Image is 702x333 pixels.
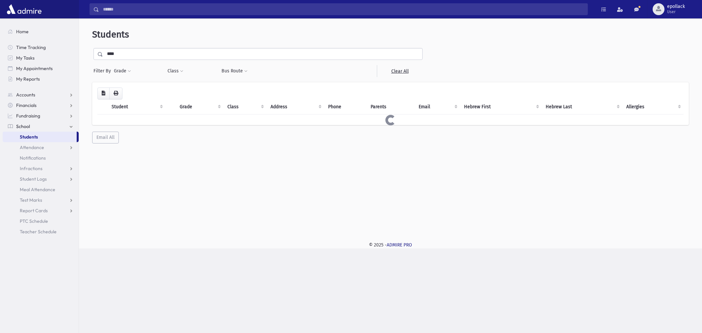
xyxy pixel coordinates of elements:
span: My Appointments [16,65,53,71]
a: Clear All [377,65,423,77]
span: My Tasks [16,55,35,61]
a: Infractions [3,163,79,174]
span: Meal Attendance [20,187,55,192]
input: Search [99,3,587,15]
span: Infractions [20,166,42,171]
a: My Tasks [3,53,79,63]
img: AdmirePro [5,3,43,16]
a: Meal Attendance [3,184,79,195]
th: Address [267,99,325,115]
button: Bus Route [221,65,248,77]
a: My Reports [3,74,79,84]
a: Teacher Schedule [3,226,79,237]
a: Fundraising [3,111,79,121]
a: Time Tracking [3,42,79,53]
span: Financials [16,102,37,108]
span: Test Marks [20,197,42,203]
a: Test Marks [3,195,79,205]
th: Phone [324,99,366,115]
a: My Appointments [3,63,79,74]
span: Attendance [20,144,44,150]
th: Student [108,99,166,115]
a: School [3,121,79,132]
a: Home [3,26,79,37]
a: Students [3,132,77,142]
a: PTC Schedule [3,216,79,226]
a: Accounts [3,90,79,100]
button: Email All [92,132,119,143]
a: Notifications [3,153,79,163]
span: Student Logs [20,176,47,182]
span: PTC Schedule [20,218,48,224]
button: Print [109,88,122,99]
span: User [667,9,685,14]
th: Grade [176,99,223,115]
button: Grade [114,65,131,77]
span: Filter By [93,67,114,74]
span: Teacher Schedule [20,229,57,235]
a: Report Cards [3,205,79,216]
th: Class [223,99,267,115]
span: Notifications [20,155,46,161]
th: Hebrew First [460,99,542,115]
div: © 2025 - [90,242,691,248]
span: epollack [667,4,685,9]
a: Financials [3,100,79,111]
span: Home [16,29,29,35]
button: Class [167,65,184,77]
span: Time Tracking [16,44,46,50]
span: School [16,123,30,129]
span: Fundraising [16,113,40,119]
th: Allergies [622,99,684,115]
th: Parents [367,99,415,115]
th: Email [415,99,460,115]
a: Attendance [3,142,79,153]
span: Report Cards [20,208,48,214]
span: My Reports [16,76,40,82]
a: ADMIRE PRO [387,242,412,248]
a: Student Logs [3,174,79,184]
span: Students [92,29,129,40]
span: Accounts [16,92,35,98]
button: CSV [97,88,110,99]
th: Hebrew Last [542,99,622,115]
span: Students [20,134,38,140]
